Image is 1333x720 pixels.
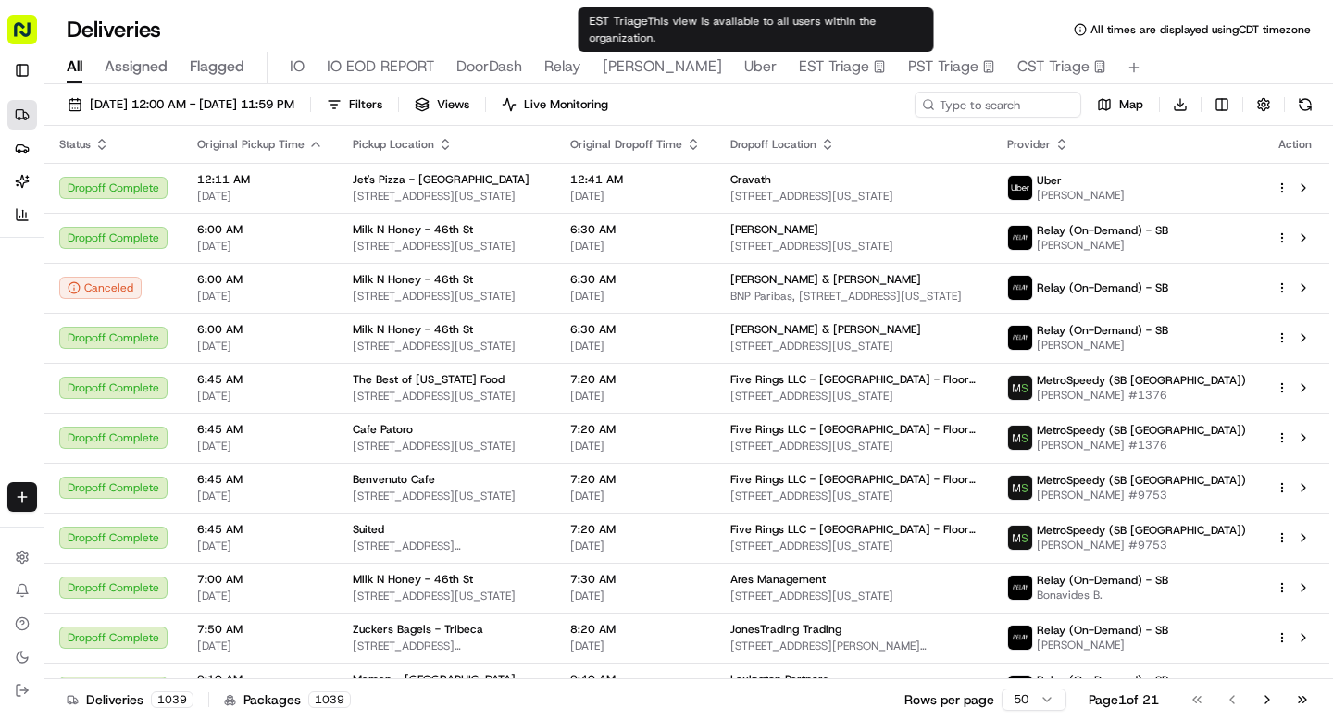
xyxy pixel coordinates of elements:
span: 7:20 AM [570,472,701,487]
div: Packages [224,690,351,709]
img: metro_speed_logo.png [1008,526,1032,550]
span: [STREET_ADDRESS][PERSON_NAME][US_STATE] [353,639,541,653]
span: [STREET_ADDRESS][US_STATE] [730,539,978,553]
span: 9:10 AM [197,672,323,687]
span: EST Triage [799,56,869,78]
span: All times are displayed using CDT timezone [1090,22,1311,37]
span: 12:11 AM [197,172,323,187]
img: relay_logo_black.png [1008,626,1032,650]
span: 6:30 AM [570,322,701,337]
span: [DATE] [197,489,323,503]
span: 7:20 AM [570,422,701,437]
span: [PERSON_NAME] [1037,638,1168,652]
span: [STREET_ADDRESS][US_STATE] [353,489,541,503]
span: [PERSON_NAME] & [PERSON_NAME] [730,272,921,287]
span: [STREET_ADDRESS][US_STATE] [353,589,541,603]
span: 8:20 AM [570,622,701,637]
span: [DATE] [197,589,323,603]
span: MetroSpeedy (SB [GEOGRAPHIC_DATA]) [1037,473,1246,488]
span: 6:30 AM [570,272,701,287]
div: Deliveries [67,690,193,709]
button: Refresh [1292,92,1318,118]
span: [STREET_ADDRESS][US_STATE] [353,239,541,254]
span: [DATE] [570,439,701,453]
span: CST Triage [1017,56,1090,78]
span: 6:00 AM [197,272,323,287]
span: Map [1119,96,1143,113]
span: 9:40 AM [570,672,701,687]
span: [DATE] [197,289,323,304]
span: Five Rings LLC - [GEOGRAPHIC_DATA] - Floor 30 [730,522,978,537]
span: 6:45 AM [197,422,323,437]
div: Page 1 of 21 [1089,690,1159,709]
span: All [67,56,82,78]
img: uber-new-logo.jpeg [1008,176,1032,200]
span: 7:30 AM [570,572,701,587]
span: [PERSON_NAME] #9753 [1037,488,1246,503]
button: Map [1089,92,1152,118]
button: Live Monitoring [493,92,617,118]
span: BNP Paribas, [STREET_ADDRESS][US_STATE] [730,289,978,304]
span: [PERSON_NAME] [1037,338,1168,353]
span: Ares Management [730,572,826,587]
span: [STREET_ADDRESS][US_STATE] [730,489,978,503]
span: 12:41 AM [570,172,701,187]
span: [STREET_ADDRESS][US_STATE] [730,189,978,204]
span: [DATE] [197,639,323,653]
span: Relay (On-Demand) - SB [1037,673,1168,688]
span: 6:30 AM [570,222,701,237]
span: Flagged [190,56,244,78]
span: JonesTrading Trading [730,622,841,637]
span: 7:00 AM [197,572,323,587]
span: [STREET_ADDRESS][US_STATE] [730,239,978,254]
span: [STREET_ADDRESS][US_STATE] [353,389,541,403]
span: Relay (On-Demand) - SB [1037,280,1168,295]
span: Relay (On-Demand) - SB [1037,323,1168,338]
span: [DATE] [570,389,701,403]
span: The Best of [US_STATE] Food [353,372,505,387]
div: EST Triage [579,7,934,52]
span: 6:45 AM [197,522,323,537]
button: Canceled [59,277,142,299]
span: Live Monitoring [524,96,608,113]
span: Cravath [730,172,771,187]
span: Original Pickup Time [197,137,305,152]
span: Suited [353,522,384,537]
span: Cafe Patoro [353,422,413,437]
span: Relay (On-Demand) - SB [1037,573,1168,588]
span: Provider [1007,137,1051,152]
p: Rows per page [904,690,994,709]
span: This view is available to all users within the organization. [590,14,877,45]
span: [STREET_ADDRESS][US_STATE] [730,389,978,403]
span: [STREET_ADDRESS][US_STATE] [353,339,541,354]
button: Views [406,92,478,118]
img: relay_logo_black.png [1008,676,1032,700]
span: Relay (On-Demand) - SB [1037,623,1168,638]
span: Filters [349,96,382,113]
span: [STREET_ADDRESS][US_STATE] [730,589,978,603]
span: Benvenuto Cafe [353,472,435,487]
span: Views [437,96,469,113]
span: [PERSON_NAME] #9753 [1037,538,1246,552]
span: [PERSON_NAME] #1376 [1037,388,1246,403]
span: Milk N Honey - 46th St [353,572,473,587]
span: [DATE] [570,289,701,304]
span: PST Triage [908,56,978,78]
button: [DATE] 12:00 AM - [DATE] 11:59 PM [59,92,303,118]
span: [STREET_ADDRESS][US_STATE] [353,189,541,204]
img: relay_logo_black.png [1008,326,1032,350]
div: 1039 [151,691,193,708]
span: MetroSpeedy (SB [GEOGRAPHIC_DATA]) [1037,373,1246,388]
img: relay_logo_black.png [1008,226,1032,250]
span: Five Rings LLC - [GEOGRAPHIC_DATA] - Floor 30 [730,472,978,487]
span: [STREET_ADDRESS][US_STATE] [730,339,978,354]
span: [DATE] [197,539,323,553]
span: IO EOD REPORT [327,56,434,78]
span: [PERSON_NAME] #1376 [1037,438,1246,453]
img: metro_speed_logo.png [1008,376,1032,400]
span: [PERSON_NAME] [730,222,818,237]
span: [DATE] [570,639,701,653]
span: Assigned [105,56,168,78]
span: [DATE] [197,439,323,453]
